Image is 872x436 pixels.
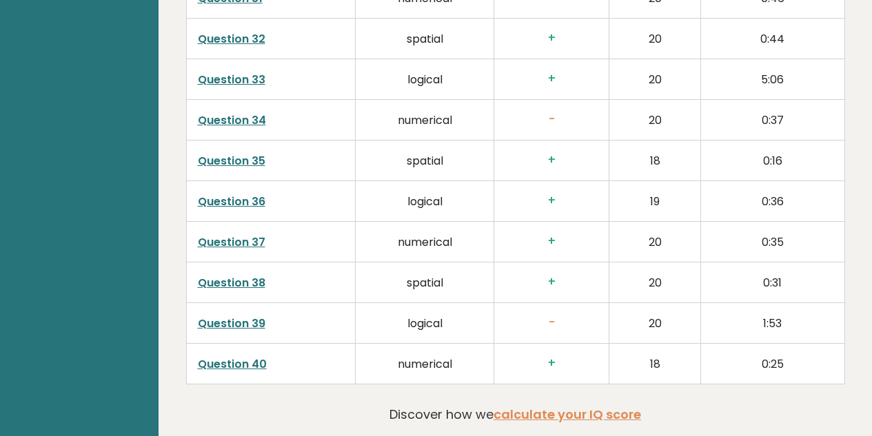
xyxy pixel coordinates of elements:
[609,59,701,99] td: 20
[701,59,844,99] td: 5:06
[701,343,844,384] td: 0:25
[701,99,844,140] td: 0:37
[356,59,494,99] td: logical
[701,180,844,221] td: 0:36
[198,31,265,47] a: Question 32
[505,31,598,45] h3: +
[389,405,641,424] p: Discover how we
[505,275,598,289] h3: +
[505,194,598,208] h3: +
[356,99,494,140] td: numerical
[198,356,267,372] a: Question 40
[609,302,701,343] td: 20
[505,315,598,330] h3: -
[609,18,701,59] td: 20
[609,180,701,221] td: 19
[701,302,844,343] td: 1:53
[356,140,494,180] td: spatial
[198,153,265,169] a: Question 35
[505,153,598,167] h3: +
[701,18,844,59] td: 0:44
[609,99,701,140] td: 20
[701,140,844,180] td: 0:16
[198,112,266,128] a: Question 34
[505,356,598,371] h3: +
[198,275,265,291] a: Question 38
[505,234,598,249] h3: +
[505,72,598,86] h3: +
[609,140,701,180] td: 18
[198,315,265,331] a: Question 39
[609,262,701,302] td: 20
[198,72,265,87] a: Question 33
[356,180,494,221] td: logical
[356,302,494,343] td: logical
[356,18,494,59] td: spatial
[356,262,494,302] td: spatial
[494,406,641,423] a: calculate your IQ score
[609,343,701,384] td: 18
[701,221,844,262] td: 0:35
[198,194,265,209] a: Question 36
[505,112,598,127] h3: -
[356,221,494,262] td: numerical
[701,262,844,302] td: 0:31
[356,343,494,384] td: numerical
[609,221,701,262] td: 20
[198,234,265,250] a: Question 37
